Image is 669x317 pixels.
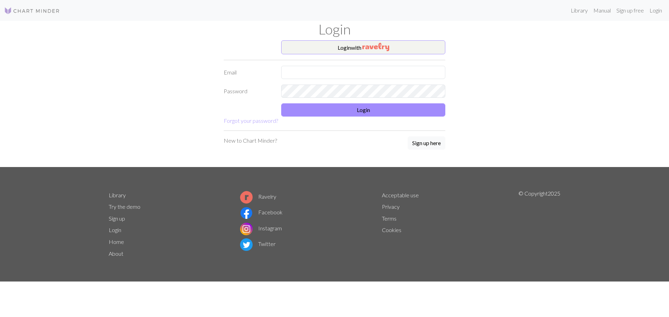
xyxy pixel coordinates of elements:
a: Home [109,238,124,245]
a: Library [568,3,591,17]
a: Login [647,3,665,17]
a: Cookies [382,227,401,233]
a: Facebook [240,209,283,215]
a: Acceptable use [382,192,419,198]
img: Ravelry [362,43,389,51]
a: Terms [382,215,397,222]
a: Try the demo [109,203,140,210]
a: Sign up [109,215,125,222]
p: New to Chart Minder? [224,136,277,145]
a: Library [109,192,126,198]
a: Twitter [240,240,276,247]
a: Manual [591,3,614,17]
p: © Copyright 2025 [518,189,560,260]
label: Email [220,66,277,79]
img: Ravelry logo [240,191,253,204]
img: Instagram logo [240,223,253,235]
a: Instagram [240,225,282,231]
a: Forgot your password? [224,117,278,124]
img: Twitter logo [240,238,253,251]
button: Login [281,103,445,117]
a: Sign up free [614,3,647,17]
button: Loginwith [281,40,445,54]
a: Ravelry [240,193,276,200]
img: Logo [4,7,60,15]
button: Sign up here [408,136,445,150]
label: Password [220,85,277,98]
a: Privacy [382,203,400,210]
h1: Login [105,21,564,38]
a: Login [109,227,121,233]
a: Sign up here [408,136,445,150]
img: Facebook logo [240,207,253,219]
a: About [109,250,123,257]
